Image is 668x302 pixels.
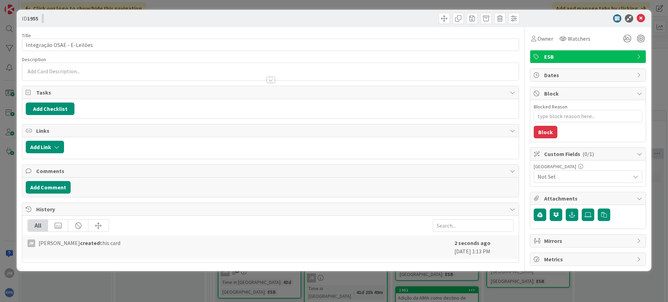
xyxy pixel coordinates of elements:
[544,237,633,245] span: Mirrors
[544,89,633,98] span: Block
[538,34,553,43] span: Owner
[544,52,633,61] span: ESB
[36,167,506,175] span: Comments
[544,150,633,158] span: Custom Fields
[39,239,120,247] span: [PERSON_NAME] this card
[544,71,633,79] span: Dates
[544,255,633,263] span: Metrics
[534,126,557,138] button: Block
[22,56,46,63] span: Description
[26,141,64,153] button: Add Link
[544,194,633,203] span: Attachments
[36,205,506,213] span: History
[534,104,567,110] label: Blocked Reason
[27,239,35,247] div: JM
[22,39,519,51] input: type card name here...
[36,88,506,97] span: Tasks
[454,239,514,255] div: [DATE] 1:13 PM
[27,15,38,22] b: 1955
[454,239,491,246] b: 2 seconds ago
[26,181,71,194] button: Add Comment
[22,14,38,23] span: ID
[36,126,506,135] span: Links
[22,32,31,39] label: Title
[28,220,48,231] div: All
[433,219,514,232] input: Search...
[538,172,627,181] span: Not Set
[582,150,594,157] span: ( 0/1 )
[26,103,74,115] button: Add Checklist
[534,164,642,169] div: [GEOGRAPHIC_DATA]
[80,239,100,246] b: created
[568,34,590,43] span: Watchers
